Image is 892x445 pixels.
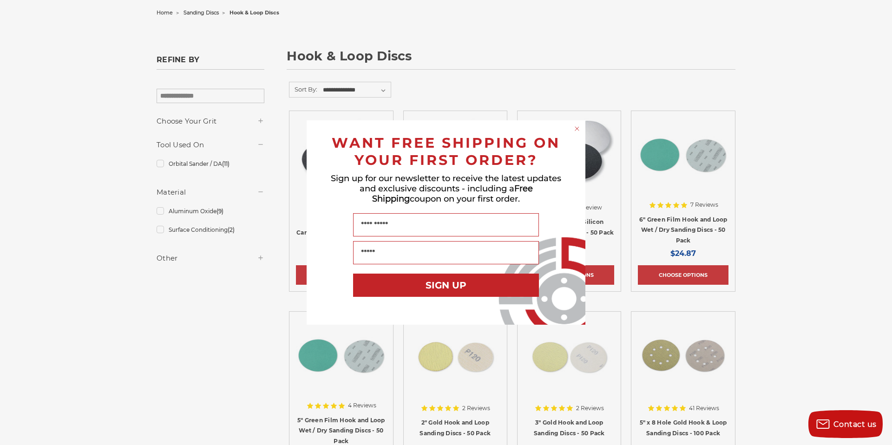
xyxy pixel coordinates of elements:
span: WANT FREE SHIPPING ON YOUR FIRST ORDER? [332,134,560,169]
button: SIGN UP [353,274,539,297]
span: Contact us [833,420,877,429]
span: Sign up for our newsletter to receive the latest updates and exclusive discounts - including a co... [331,173,561,204]
button: Contact us [808,410,883,438]
span: Free Shipping [372,183,533,204]
button: Close dialog [572,124,582,133]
